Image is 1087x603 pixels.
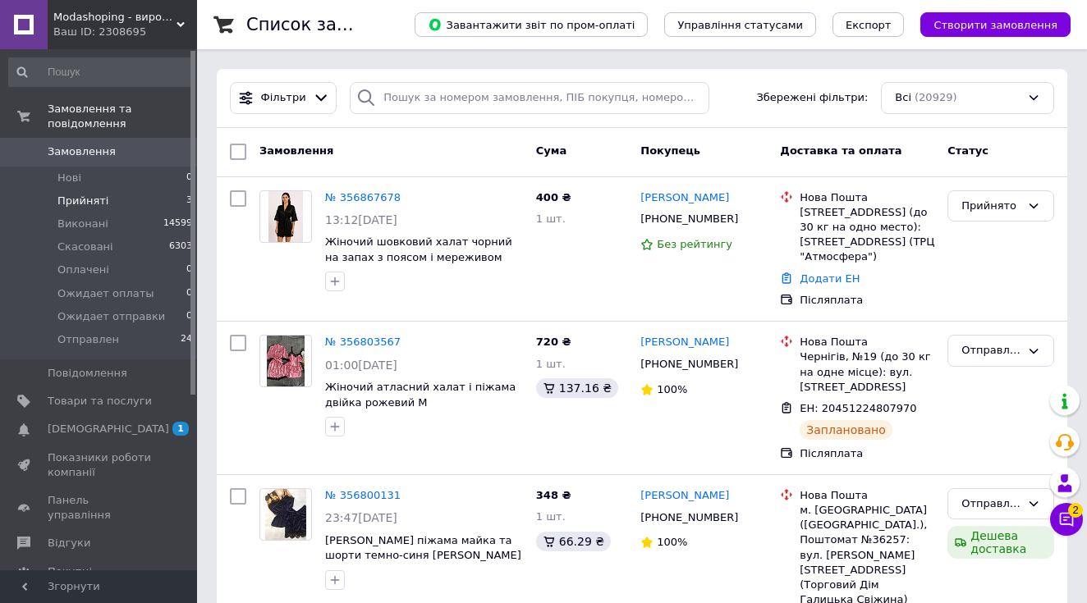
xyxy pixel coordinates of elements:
img: Фото товару [265,489,307,540]
a: Фото товару [259,488,312,541]
span: Замовлення [48,144,116,159]
span: (20929) [915,91,957,103]
span: 0 [186,286,192,301]
span: Відгуки [48,536,90,550]
span: [PHONE_NUMBER] [640,358,738,370]
div: Ваш ID: 2308695 [53,25,197,39]
button: Чат з покупцем2 [1050,503,1083,536]
a: [PERSON_NAME] [640,335,729,350]
span: Без рейтингу [657,238,732,250]
a: [PERSON_NAME] [640,190,729,206]
span: 14599 [163,217,192,231]
a: Жіночий атласний халат і піжама двійка рожевий M [325,381,516,409]
a: Створити замовлення [904,18,1071,30]
span: Повідомлення [48,366,127,381]
span: Покупці [48,564,92,579]
span: [PHONE_NUMBER] [640,511,738,523]
span: Оплачені [57,263,109,277]
div: Заплановано [800,420,892,440]
div: [STREET_ADDRESS] (до 30 кг на одно место): [STREET_ADDRESS] (ТРЦ "Атмосфера") [800,205,934,265]
a: Додати ЕН [800,272,860,285]
span: Замовлення та повідомлення [48,102,197,131]
span: 01:00[DATE] [325,359,397,372]
div: Чернігів, №19 (до 30 кг на одне місце): вул. [STREET_ADDRESS] [800,349,934,395]
div: Дешева доставка [947,526,1054,559]
span: 100% [657,536,687,548]
h1: Список замовлень [246,15,413,34]
div: Отправлен [961,342,1020,359]
span: Фільтри [261,90,306,106]
span: 348 ₴ [536,489,571,501]
span: Нові [57,171,81,185]
a: [PERSON_NAME] [640,488,729,504]
span: 23:47[DATE] [325,511,397,524]
span: 1 шт. [536,510,566,523]
span: [DEMOGRAPHIC_DATA] [48,422,169,436]
span: 720 ₴ [536,336,571,348]
span: ЕН: 20451224807970 [800,402,916,414]
div: Нова Пошта [800,335,934,349]
span: Виконані [57,217,108,231]
span: 24 [181,332,192,347]
button: Створити замовлення [920,12,1071,37]
span: 6303 [169,240,192,254]
span: Панель управління [48,493,152,523]
div: 137.16 ₴ [536,378,618,398]
a: Фото товару [259,190,312,243]
span: Збережені фільтри: [756,90,868,106]
span: 0 [186,171,192,185]
span: Доставка та оплата [780,144,901,157]
a: № 356867678 [325,191,401,203]
span: Експорт [846,19,892,31]
button: Управління статусами [664,12,816,37]
span: Замовлення [259,144,333,157]
span: 2 [1068,500,1083,514]
span: 0 [186,263,192,277]
span: Статус [947,144,988,157]
img: Фото товару [267,336,305,386]
span: Cума [536,144,566,157]
span: Ожидает оплаты [57,286,154,301]
span: Покупець [640,144,700,157]
span: Завантажити звіт по пром-оплаті [428,17,635,32]
input: Пошук [8,57,194,87]
span: Товари та послуги [48,394,152,409]
span: Прийняті [57,194,108,208]
div: Нова Пошта [800,190,934,205]
span: 3 [186,194,192,208]
img: Фото товару [268,191,302,242]
div: Післяплата [800,293,934,308]
input: Пошук за номером замовлення, ПІБ покупця, номером телефону, Email, номером накладної [350,82,709,114]
a: № 356803567 [325,336,401,348]
span: 100% [657,383,687,395]
div: 66.29 ₴ [536,532,611,551]
div: Нова Пошта [800,488,934,503]
span: Управління статусами [677,19,803,31]
span: [PHONE_NUMBER] [640,212,738,225]
span: Всі [895,90,911,106]
div: Отправлен [961,496,1020,513]
span: 1 шт. [536,358,566,370]
div: Післяплата [800,446,934,461]
a: Фото товару [259,335,312,387]
a: [PERSON_NAME] піжама майка та шорти темно-синя [PERSON_NAME] [325,534,521,562]
a: № 356800131 [325,489,401,501]
button: Експорт [832,12,905,37]
div: Прийнято [961,198,1020,215]
span: Створити замовлення [933,19,1057,31]
a: Жіночий шовковий халат чорний на запах з поясом і мереживом [325,235,512,263]
span: 1 шт. [536,212,566,225]
span: Modashoping - виробник одягу для будинку та сну [53,10,177,25]
span: 1 [172,422,189,436]
span: Отправлен [57,332,119,347]
span: Ожидает отправки [57,309,165,324]
button: Завантажити звіт по пром-оплаті [415,12,648,37]
span: Показники роботи компанії [48,450,152,480]
span: 13:12[DATE] [325,213,397,226]
span: 0 [186,309,192,324]
span: 400 ₴ [536,191,571,203]
span: Скасовані [57,240,113,254]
